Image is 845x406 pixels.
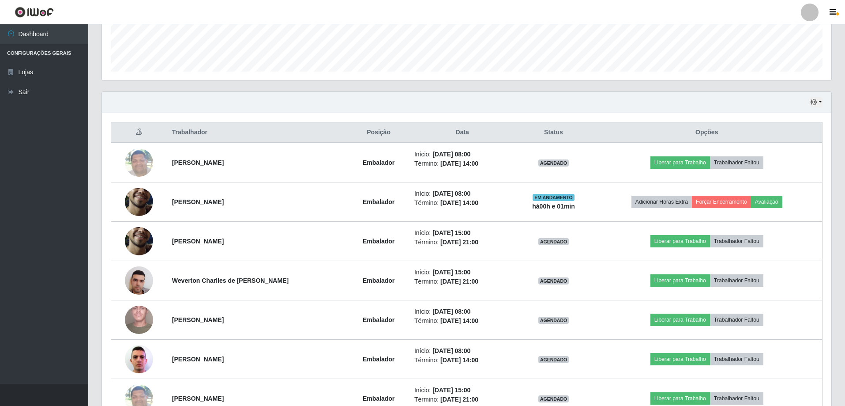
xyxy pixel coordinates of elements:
[533,194,575,201] span: EM ANDAMENTO
[414,346,511,356] li: Início:
[414,238,511,247] li: Término:
[414,307,511,316] li: Início:
[650,314,710,326] button: Liberar para Trabalho
[172,277,289,284] strong: Weverton Charlles de [PERSON_NAME]
[538,317,569,324] span: AGENDADO
[363,159,394,166] strong: Embalador
[650,156,710,169] button: Liberar para Trabalho
[363,316,394,323] strong: Embalador
[538,238,569,245] span: AGENDADO
[172,159,224,166] strong: [PERSON_NAME]
[432,269,470,276] time: [DATE] 15:00
[538,395,569,402] span: AGENDADO
[172,395,224,402] strong: [PERSON_NAME]
[125,341,153,378] img: 1743554652584.jpeg
[515,122,591,143] th: Status
[432,347,470,354] time: [DATE] 08:00
[125,144,153,181] img: 1697490161329.jpeg
[710,235,763,247] button: Trabalhador Faltou
[125,262,153,299] img: 1752584852872.jpeg
[125,171,153,233] img: 1755034904390.jpeg
[363,356,394,363] strong: Embalador
[172,198,224,205] strong: [PERSON_NAME]
[363,277,394,284] strong: Embalador
[414,150,511,159] li: Início:
[440,160,478,167] time: [DATE] 14:00
[710,156,763,169] button: Trabalhador Faltou
[440,317,478,324] time: [DATE] 14:00
[414,356,511,365] li: Término:
[348,122,409,143] th: Posição
[650,235,710,247] button: Liberar para Trabalho
[363,198,394,205] strong: Embalador
[751,196,782,208] button: Avaliação
[440,239,478,246] time: [DATE] 21:00
[15,7,54,18] img: CoreUI Logo
[414,228,511,238] li: Início:
[172,316,224,323] strong: [PERSON_NAME]
[414,395,511,404] li: Término:
[432,308,470,315] time: [DATE] 08:00
[125,210,153,273] img: 1755034904390.jpeg
[440,278,478,285] time: [DATE] 21:00
[440,357,478,364] time: [DATE] 14:00
[592,122,822,143] th: Opções
[710,314,763,326] button: Trabalhador Faltou
[167,122,349,143] th: Trabalhador
[650,274,710,287] button: Liberar para Trabalho
[538,277,569,285] span: AGENDADO
[125,288,153,351] img: 1705933519386.jpeg
[432,151,470,158] time: [DATE] 08:00
[710,392,763,405] button: Trabalhador Faltou
[532,203,575,210] strong: há 00 h e 01 min
[363,238,394,245] strong: Embalador
[440,199,478,206] time: [DATE] 14:00
[414,277,511,286] li: Término:
[432,190,470,197] time: [DATE] 08:00
[432,229,470,236] time: [DATE] 15:00
[414,386,511,395] li: Início:
[631,196,692,208] button: Adicionar Horas Extra
[440,396,478,403] time: [DATE] 21:00
[692,196,751,208] button: Forçar Encerramento
[538,356,569,363] span: AGENDADO
[432,387,470,394] time: [DATE] 15:00
[538,159,569,167] span: AGENDADO
[414,159,511,168] li: Término:
[710,353,763,365] button: Trabalhador Faltou
[172,238,224,245] strong: [PERSON_NAME]
[363,395,394,402] strong: Embalador
[650,353,710,365] button: Liberar para Trabalho
[414,268,511,277] li: Início:
[172,356,224,363] strong: [PERSON_NAME]
[414,189,511,198] li: Início:
[414,316,511,326] li: Término:
[409,122,516,143] th: Data
[414,198,511,208] li: Término:
[710,274,763,287] button: Trabalhador Faltou
[650,392,710,405] button: Liberar para Trabalho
